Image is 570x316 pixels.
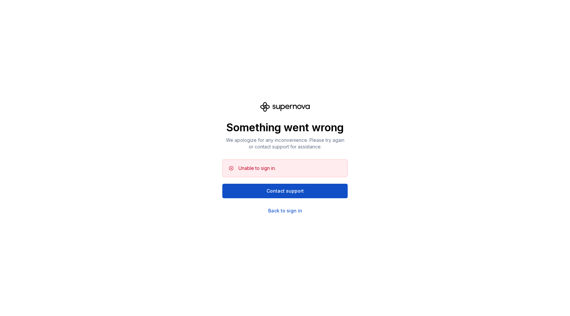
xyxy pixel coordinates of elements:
p: Something went wrong [222,121,348,134]
span: Contact support [267,188,304,194]
button: Contact support [222,184,348,198]
div: Unable to sign in. [238,165,276,172]
a: Back to sign in [268,207,302,214]
p: We apologize for any inconvenience. Please try again or contact support for assistance. [222,137,348,150]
